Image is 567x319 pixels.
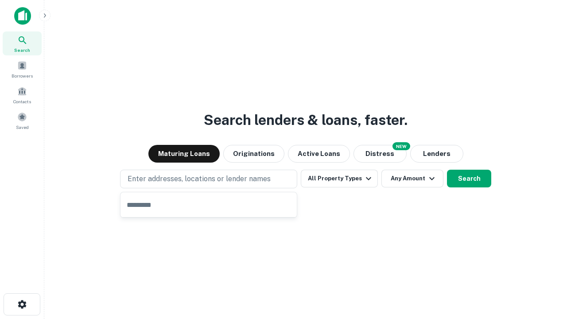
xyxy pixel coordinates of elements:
span: Saved [16,124,29,131]
button: Maturing Loans [148,145,220,163]
p: Enter addresses, locations or lender names [128,174,271,184]
a: Contacts [3,83,42,107]
button: Active Loans [288,145,350,163]
button: Search distressed loans with lien and other non-mortgage details. [353,145,407,163]
button: Any Amount [381,170,443,187]
img: capitalize-icon.png [14,7,31,25]
button: Search [447,170,491,187]
iframe: Chat Widget [523,248,567,291]
a: Borrowers [3,57,42,81]
div: NEW [392,142,410,150]
a: Saved [3,109,42,132]
button: Enter addresses, locations or lender names [120,170,297,188]
span: Contacts [13,98,31,105]
span: Borrowers [12,72,33,79]
span: Search [14,47,30,54]
a: Search [3,31,42,55]
h3: Search lenders & loans, faster. [204,109,408,131]
button: All Property Types [301,170,378,187]
button: Lenders [410,145,463,163]
button: Originations [223,145,284,163]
